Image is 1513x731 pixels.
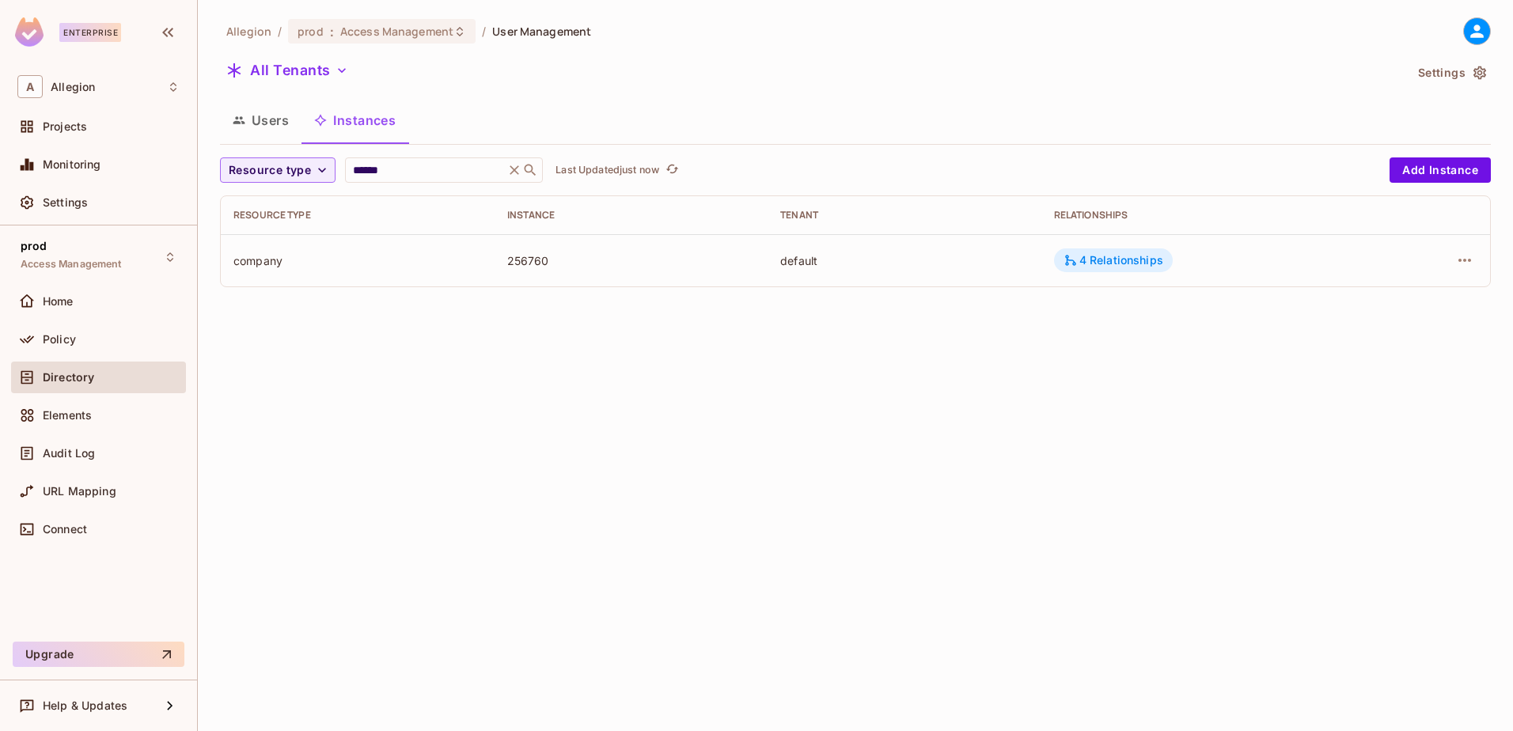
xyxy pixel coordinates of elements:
button: Resource type [220,157,336,183]
div: Relationships [1054,209,1361,222]
button: Upgrade [13,642,184,667]
span: Audit Log [43,447,95,460]
li: / [278,24,282,39]
span: the active workspace [226,24,271,39]
span: Resource type [229,161,311,180]
button: Settings [1412,60,1491,85]
div: company [233,253,482,268]
span: A [17,75,43,98]
span: Access Management [340,24,453,39]
span: Directory [43,371,94,384]
button: refresh [662,161,681,180]
span: Home [43,295,74,308]
span: prod [298,24,324,39]
span: Policy [43,333,76,346]
img: SReyMgAAAABJRU5ErkJggg== [15,17,44,47]
span: URL Mapping [43,485,116,498]
span: : [329,25,335,38]
span: Access Management [21,258,122,271]
div: Tenant [780,209,1029,222]
span: Projects [43,120,87,133]
div: 4 Relationships [1064,253,1163,267]
button: All Tenants [220,58,355,83]
div: Instance [507,209,756,222]
div: Enterprise [59,23,121,42]
div: 256760 [507,253,756,268]
p: Last Updated just now [556,164,659,176]
span: Elements [43,409,92,422]
button: Instances [301,100,408,140]
div: default [780,253,1029,268]
span: Settings [43,196,88,209]
button: Users [220,100,301,140]
span: Connect [43,523,87,536]
span: Click to refresh data [659,161,681,180]
button: Add Instance [1390,157,1491,183]
li: / [482,24,486,39]
div: Resource type [233,209,482,222]
span: Workspace: Allegion [51,81,95,93]
span: Help & Updates [43,699,127,712]
span: prod [21,240,47,252]
span: User Management [492,24,591,39]
span: refresh [665,162,679,178]
span: Monitoring [43,158,101,171]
